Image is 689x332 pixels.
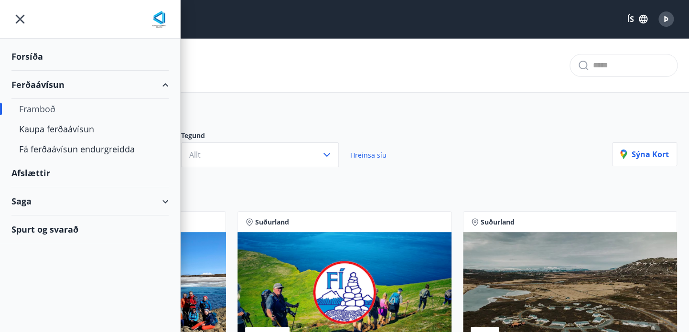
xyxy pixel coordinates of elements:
[189,150,201,160] span: Allt
[11,159,169,187] div: Afslættir
[620,149,669,160] p: Sýna kort
[19,139,161,159] div: Fá ferðaávísun endurgreidda
[612,142,677,166] button: Sýna kort
[11,71,169,99] div: Ferðaávísun
[255,217,289,227] span: Suðurland
[181,142,339,167] button: Allt
[11,11,29,28] button: menu
[19,99,161,119] div: Framboð
[11,43,169,71] div: Forsíða
[481,217,515,227] span: Suðurland
[11,187,169,215] div: Saga
[11,215,169,243] div: Spurt og svarað
[181,131,350,142] p: Tegund
[19,119,161,139] div: Kaupa ferðaávísun
[664,14,668,24] span: Þ
[655,8,678,31] button: Þ
[350,150,387,160] span: Hreinsa síu
[150,11,169,30] img: union_logo
[622,11,653,28] button: ÍS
